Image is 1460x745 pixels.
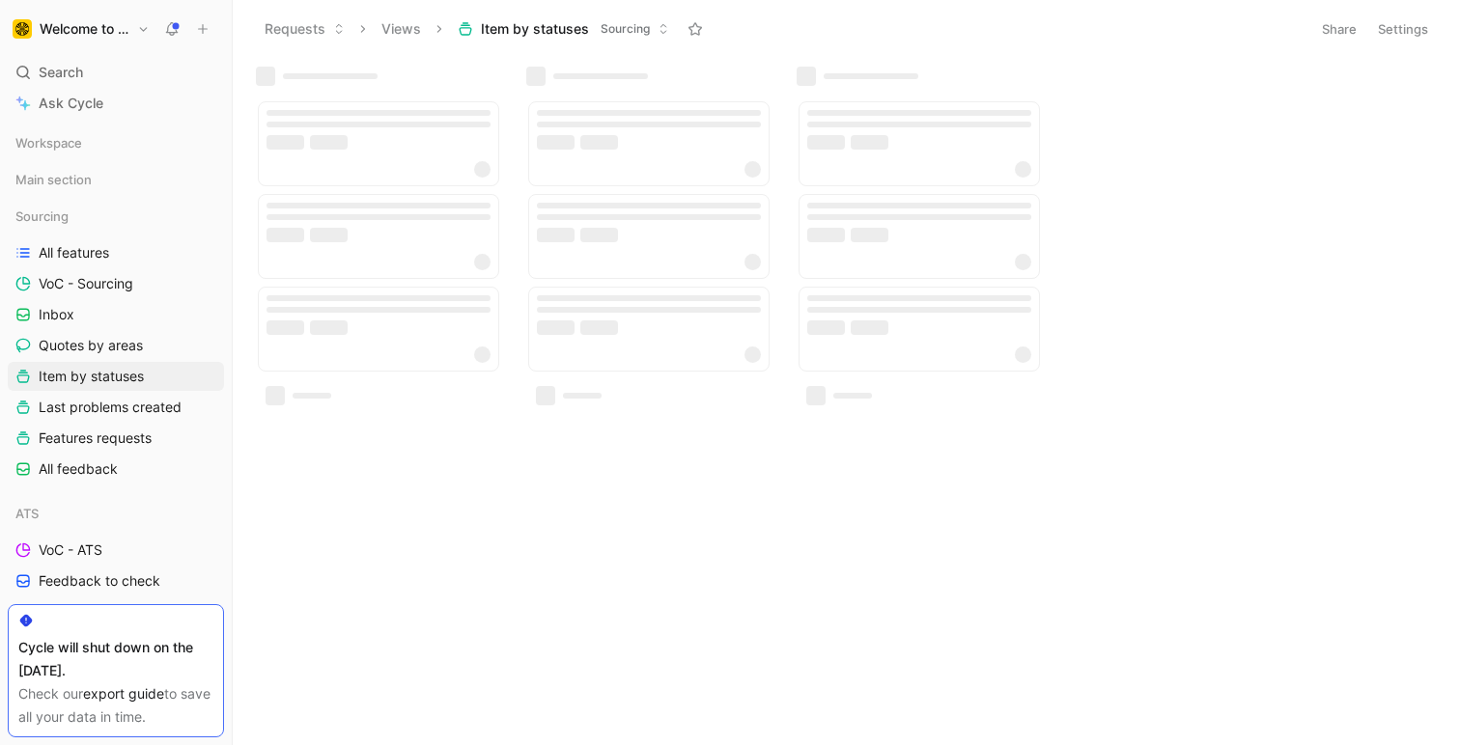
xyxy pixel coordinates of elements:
a: VoC - ATS [8,536,224,565]
span: Quotes by areas [39,336,143,355]
a: Item by statuses [8,362,224,391]
span: Inbox [39,305,74,324]
button: Share [1313,15,1365,42]
span: VoC - Sourcing [39,274,133,293]
a: Inbox [8,300,224,329]
span: Feedback to check [39,571,160,591]
div: ATSVoC - ATSFeedback to checkAll ThemesATS projectsAll topics [8,499,224,688]
span: All Themes [39,602,107,621]
button: Item by statusesSourcing [449,14,678,43]
button: Settings [1369,15,1437,42]
div: Main section [8,165,224,194]
span: Item by statuses [481,19,589,39]
div: Sourcing [8,202,224,231]
a: All feedback [8,455,224,483]
a: export guide [83,685,164,702]
a: Ask Cycle [8,89,224,118]
span: Sourcing [15,207,69,226]
button: Welcome to the JungleWelcome to the Jungle [8,15,154,42]
a: All Themes [8,597,224,626]
span: Ask Cycle [39,92,103,115]
button: Requests [256,14,353,43]
span: Sourcing [601,19,650,39]
a: All features [8,238,224,267]
div: ATS [8,499,224,528]
button: Views [373,14,430,43]
span: Item by statuses [39,367,144,386]
span: Features requests [39,428,152,448]
span: Workspace [15,133,82,152]
span: Search [39,61,83,84]
div: Cycle will shut down on the [DATE]. [18,636,213,682]
h1: Welcome to the Jungle [40,20,129,38]
div: Check our to save all your data in time. [18,682,213,729]
div: Search [8,58,224,87]
span: VoC - ATS [39,540,102,560]
a: Quotes by areas [8,331,224,360]
div: Workspace [8,128,224,157]
a: Feedback to check [8,566,224,595]
div: Main section [8,165,224,200]
a: Last problems created [8,393,224,422]
span: All features [39,243,109,262]
span: Last problems created [39,398,182,417]
a: VoC - Sourcing [8,269,224,298]
span: ATS [15,504,39,523]
div: SourcingAll featuresVoC - SourcingInboxQuotes by areasItem by statusesLast problems createdFeatur... [8,202,224,483]
a: Features requests [8,424,224,453]
span: All feedback [39,459,118,479]
img: Welcome to the Jungle [13,19,32,39]
span: Main section [15,170,92,189]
